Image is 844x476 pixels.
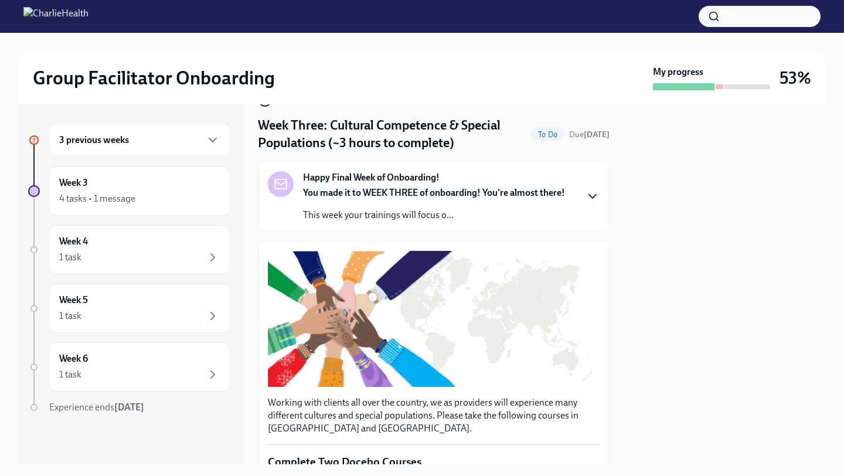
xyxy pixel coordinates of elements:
a: Week 61 task [28,342,230,392]
h6: Week 6 [59,352,88,365]
div: 3 previous weeks [49,123,230,157]
h3: 53% [780,67,811,89]
a: Week 34 tasks • 1 message [28,166,230,216]
h6: Week 5 [59,294,88,307]
div: 1 task [59,251,81,264]
strong: [DATE] [114,402,144,413]
a: Week 41 task [28,225,230,274]
h6: Week 4 [59,235,88,248]
span: To Do [531,130,564,139]
h4: Week Three: Cultural Competence & Special Populations (~3 hours to complete) [258,117,526,152]
div: 4 tasks • 1 message [59,192,135,205]
strong: You made it to WEEK THREE of onboarding! You're almost there! [303,187,565,198]
p: Complete Two Docebo Courses [268,454,600,470]
h6: Week 3 [59,176,88,189]
button: Zoom image [268,251,600,387]
strong: Happy Final Week of Onboarding! [303,171,440,184]
h6: 3 previous weeks [59,134,129,147]
div: 1 task [59,310,81,322]
span: Experience ends [49,402,144,413]
span: Due [569,130,610,140]
p: This week your trainings will focus o... [303,209,565,222]
a: Week 51 task [28,284,230,333]
div: 1 task [59,368,81,381]
strong: [DATE] [584,130,610,140]
h2: Group Facilitator Onboarding [33,66,275,90]
p: Working with clients all over the country, we as providers will experience many different culture... [268,396,600,435]
strong: My progress [653,66,703,79]
span: October 6th, 2025 09:00 [569,129,610,140]
img: CharlieHealth [23,7,89,26]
